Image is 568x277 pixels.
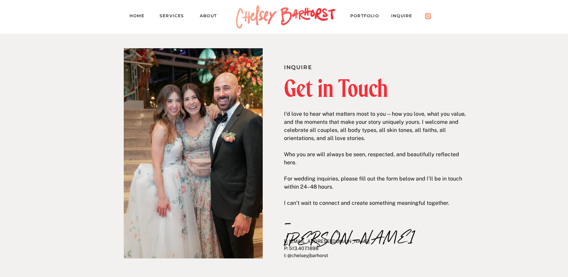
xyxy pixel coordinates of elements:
[284,214,343,229] p: –[PERSON_NAME]
[284,63,428,70] h1: Inquire
[350,12,385,22] a: PORTFOLIO
[284,110,467,189] p: I’d love to hear what matters most to you—how you love, what you value, and the moments that make...
[284,238,462,268] p: E: [EMAIL_ADDRESS][DOMAIN_NAME] P: 513.407.1898 I: @chelseyjbarhorst
[200,12,223,22] a: About
[160,12,190,22] a: Services
[391,12,419,22] a: Inquire
[284,77,465,100] h2: Get in Touch
[129,12,150,22] a: Home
